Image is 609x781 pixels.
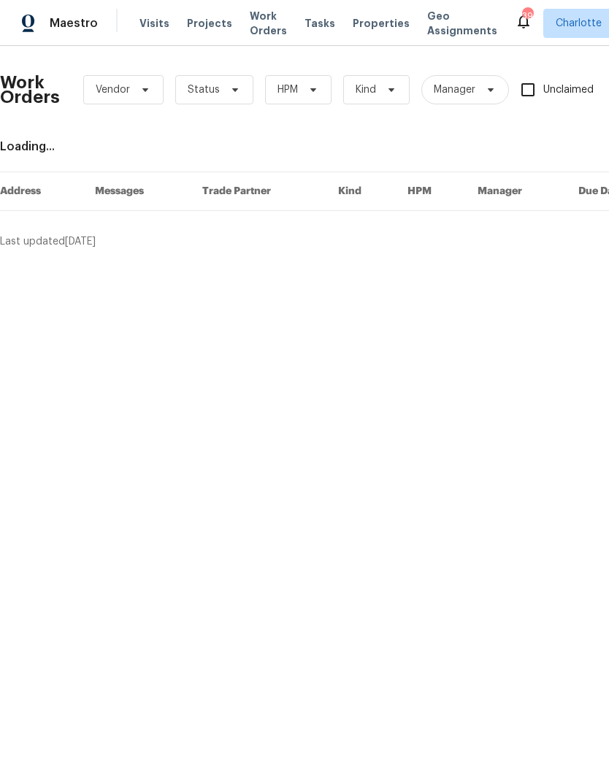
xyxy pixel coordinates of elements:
span: Kind [356,82,376,97]
span: Unclaimed [543,82,594,98]
span: Tasks [304,18,335,28]
span: HPM [277,82,298,97]
th: Kind [326,172,396,211]
span: Vendor [96,82,130,97]
span: Visits [139,16,169,31]
span: [DATE] [65,236,96,247]
th: HPM [396,172,466,211]
span: Charlotte [556,16,602,31]
th: Messages [83,172,191,211]
span: Projects [187,16,232,31]
span: Work Orders [250,9,287,38]
span: Geo Assignments [427,9,497,38]
span: Maestro [50,16,98,31]
span: Status [188,82,220,97]
th: Manager [466,172,567,211]
span: Manager [434,82,475,97]
div: 39 [522,9,532,23]
th: Trade Partner [191,172,327,211]
span: Properties [353,16,410,31]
